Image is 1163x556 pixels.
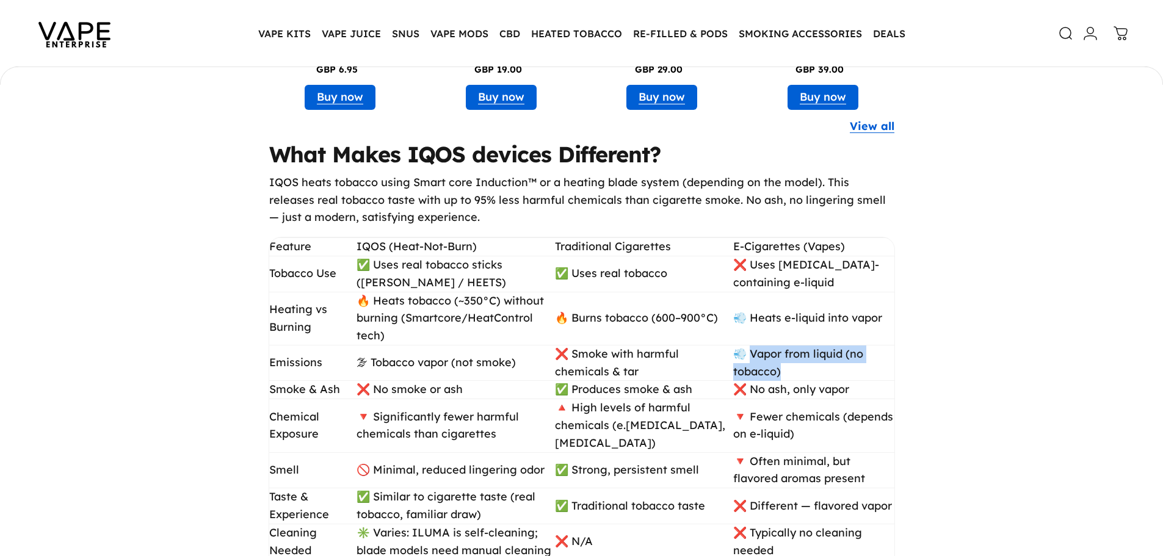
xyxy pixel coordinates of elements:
[733,381,894,399] td: ❌ No ash, only vapor
[357,452,554,488] td: 🚫 Minimal, reduced lingering odor
[628,21,733,46] summary: RE-FILLED & PODS
[733,292,894,345] td: 💨 Heats e-liquid into vapor
[555,256,733,292] td: ✅ Uses real tobacco
[316,62,358,77] p: GBP 6.95
[555,381,733,399] td: ✅ Produces smoke & ash
[269,399,357,452] td: Chemical Exposure
[526,21,628,46] summary: HEATED TOBACCO
[316,21,386,46] summary: VAPE JUICE
[269,452,357,488] td: Smell
[733,452,894,488] td: 🔻 Often minimal, but flavored aromas present
[425,21,494,46] summary: VAPE MODS
[635,62,683,77] p: GBP 29.00
[357,488,554,524] td: ✅ Similar to cigarette taste (real tobacco, familiar draw)
[253,21,316,46] summary: VAPE KITS
[269,345,357,381] td: Emissions
[555,488,733,524] td: ✅ Traditional tobacco taste
[639,88,685,106] a: Buy now
[253,21,911,46] nav: Primary
[269,174,894,226] p: IQOS heats tobacco using Smart core Induction™ or a heating blade system (depending on the model)...
[733,345,894,381] td: 💨 Vapor from liquid (no tobacco)
[478,88,524,106] a: Buy now
[555,399,733,452] td: 🔺 High levels of harmful chemicals (e.[MEDICAL_DATA], [MEDICAL_DATA])
[269,256,357,292] td: Tobacco Use
[733,238,894,256] td: E-Cigarettes (Vapes)
[269,381,357,399] td: Smoke & Ash
[357,381,554,399] td: ❌ No smoke or ash
[357,238,554,256] td: IQOS (Heat-Not-Burn)
[555,345,733,381] td: ❌ Smoke with harmful chemicals & tar
[795,62,844,77] p: GBP 39.00
[555,452,733,488] td: ✅ Strong, persistent smell
[20,5,129,62] img: Vape Enterprise
[1107,20,1134,47] a: 0 items
[317,88,363,106] a: Buy now
[494,21,526,46] summary: CBD
[850,118,894,135] a: View all
[733,399,894,452] td: 🔻 Fewer chemicals (depends on e-liquid)
[733,488,894,524] td: ❌ Different — flavored vapor
[357,345,554,381] td: 🌫 Tobacco vapor (not smoke)
[269,488,357,524] td: Taste & Experience
[868,21,911,46] a: DEALS
[269,238,357,256] td: Feature
[269,292,357,345] td: Heating vs Burning
[800,88,846,106] a: Buy now
[555,238,733,256] td: Traditional Cigarettes
[386,21,425,46] summary: SNUS
[555,292,733,345] td: 🔥 Burns tobacco (600–900°C)
[357,256,554,292] td: ✅ Uses real tobacco sticks ([PERSON_NAME] / HEETS)
[357,399,554,452] td: 🔻 Significantly fewer harmful chemicals than cigarettes
[733,21,868,46] summary: SMOKING ACCESSORIES
[733,256,894,292] td: ❌ Uses [MEDICAL_DATA]-containing e-liquid
[474,62,522,77] p: GBP 19.00
[357,292,554,345] td: 🔥 Heats tobacco (~350°C) without burning (Smartcore/HeatControl tech)
[269,140,894,169] h2: What Makes IQOS devices Different?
